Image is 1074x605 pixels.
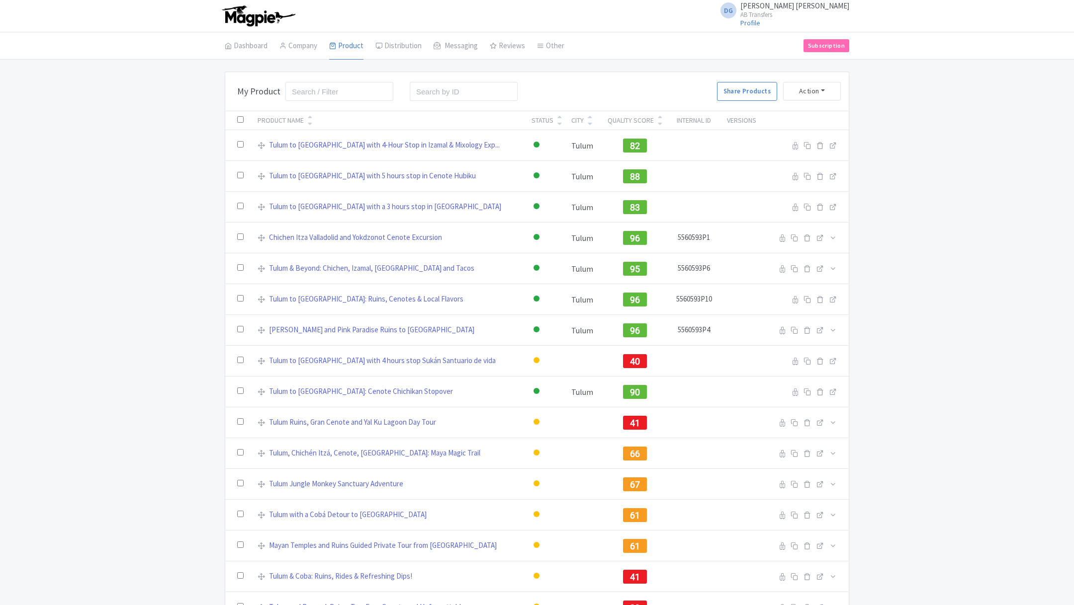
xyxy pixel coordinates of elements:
[225,32,268,60] a: Dashboard
[715,2,849,18] a: DG [PERSON_NAME] [PERSON_NAME] AB Transfers
[668,284,719,315] td: 5560593P10
[623,416,647,426] a: 41
[532,230,541,245] div: Active
[269,140,500,151] a: Tulum to [GEOGRAPHIC_DATA] with 4-Hour Stop in Izamal & Mixology Exp...
[537,32,564,60] a: Other
[565,223,602,253] td: Tulum
[630,479,640,490] span: 67
[269,478,403,490] a: Tulum Jungle Monkey Sanctuary Adventure
[532,138,541,152] div: Active
[269,232,442,243] a: Chichen Itza Valladolid and Yokdzonot Cenote Excursion
[269,571,412,582] a: Tulum & Coba: Ruins, Rides & Refreshing Dips!
[630,295,640,305] span: 96
[565,253,602,284] td: Tulum
[623,170,647,180] a: 88
[532,415,541,430] div: Building
[630,141,640,151] span: 82
[630,356,640,367] span: 40
[804,39,849,52] a: Subscription
[269,509,427,521] a: Tulum with a Cobá Detour to [GEOGRAPHIC_DATA]
[269,263,474,274] a: Tulum & Beyond: Chichen, Izamal, [GEOGRAPHIC_DATA] and Tacos
[623,570,647,580] a: 41
[719,111,764,130] th: Versions
[532,292,541,306] div: Active
[532,261,541,276] div: Active
[565,377,602,407] td: Tulum
[532,538,541,553] div: Building
[375,32,422,60] a: Distribution
[608,115,654,126] div: Quality Score
[740,1,849,10] span: [PERSON_NAME] [PERSON_NAME]
[623,262,647,272] a: 95
[623,139,647,149] a: 82
[623,293,647,303] a: 96
[668,223,719,253] td: 5560593P1
[571,115,584,126] div: City
[532,384,541,399] div: Active
[630,387,640,397] span: 90
[740,18,760,27] a: Profile
[532,354,541,368] div: Building
[623,539,647,549] a: 61
[269,294,463,305] a: Tulum to [GEOGRAPHIC_DATA]: Ruins, Cenotes & Local Flavors
[565,284,602,315] td: Tulum
[720,2,736,18] span: DG
[623,201,647,211] a: 83
[490,32,525,60] a: Reviews
[532,115,553,126] div: Status
[565,161,602,192] td: Tulum
[623,355,647,365] a: 40
[623,231,647,241] a: 96
[532,200,541,214] div: Active
[269,201,501,213] a: Tulum to [GEOGRAPHIC_DATA] with a 3 hours stop in [GEOGRAPHIC_DATA]
[269,540,497,551] a: Mayan Temples and Ruins Guided Private Tour from [GEOGRAPHIC_DATA]
[258,115,304,126] div: Product Name
[630,171,640,182] span: 88
[329,32,363,60] a: Product
[237,86,280,97] h3: My Product
[630,202,640,213] span: 83
[630,418,640,428] span: 41
[532,508,541,522] div: Building
[285,82,393,101] input: Search / Filter
[623,509,647,519] a: 61
[220,5,297,27] img: logo-ab69f6fb50320c5b225c76a69d11143b.png
[269,386,453,397] a: Tulum to [GEOGRAPHIC_DATA]: Cenote Chichikan Stopover
[269,417,436,428] a: Tulum Ruins, Gran Cenote and Yal Ku Lagoon Day Tour
[740,11,849,18] small: AB Transfers
[565,315,602,346] td: Tulum
[668,315,719,346] td: 5560593P4
[532,446,541,460] div: Building
[668,253,719,284] td: 5560593P6
[623,385,647,395] a: 90
[717,82,777,101] a: Share Products
[630,449,640,459] span: 66
[668,111,719,130] th: Internal ID
[630,264,640,274] span: 95
[269,170,476,182] a: Tulum to [GEOGRAPHIC_DATA] with 5 hours stop in Cenote Hubiku
[565,130,602,161] td: Tulum
[532,169,541,183] div: Active
[565,192,602,223] td: Tulum
[532,477,541,491] div: Building
[269,355,496,367] a: Tulum to [GEOGRAPHIC_DATA] with 4 hours stop Sukán Santuario de vida
[410,82,518,101] input: Search by ID
[532,323,541,337] div: Active
[630,572,640,582] span: 41
[630,510,640,521] span: 61
[279,32,317,60] a: Company
[630,233,640,243] span: 96
[532,569,541,584] div: Building
[269,324,474,336] a: [PERSON_NAME] and Pink Paradise Ruins to [GEOGRAPHIC_DATA]
[630,541,640,551] span: 61
[269,448,480,459] a: Tulum, Chichén Itzá, Cenote, [GEOGRAPHIC_DATA]: Maya Magic Trail
[783,82,841,100] button: Action
[434,32,478,60] a: Messaging
[623,324,647,334] a: 96
[630,325,640,336] span: 96
[623,478,647,488] a: 67
[623,447,647,457] a: 66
